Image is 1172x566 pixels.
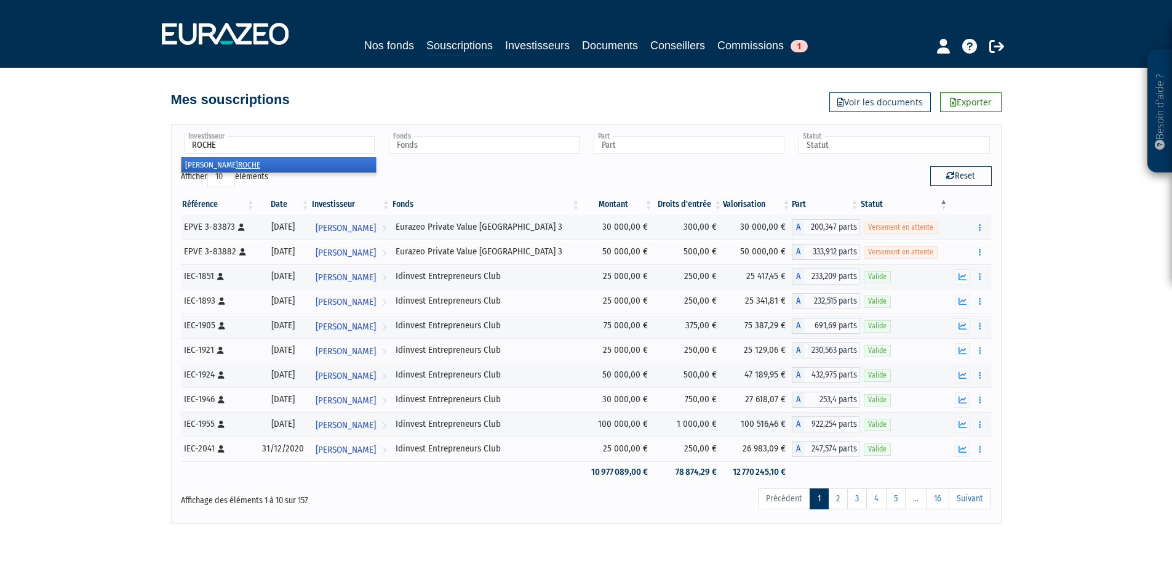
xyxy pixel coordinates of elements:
td: 25 341,81 € [723,289,792,313]
div: Idinvest Entrepreneurs Club [396,368,577,381]
div: [DATE] [260,270,306,283]
td: 500,00 € [654,240,724,264]
td: 25 129,06 € [723,338,792,363]
a: Suivant [949,488,991,509]
div: EPVE 3-83873 [184,220,252,233]
div: Idinvest Entrepreneurs Club [396,294,577,307]
i: Voir l'investisseur [382,365,386,387]
h4: Mes souscriptions [171,92,290,107]
i: [Français] Personne physique [218,371,225,379]
th: Valorisation: activer pour trier la colonne par ordre croissant [723,194,792,215]
div: IEC-1946 [184,393,252,406]
span: Valide [864,320,891,332]
td: 100 516,46 € [723,412,792,437]
th: Droits d'entrée: activer pour trier la colonne par ordre croissant [654,194,724,215]
a: 5 [886,488,906,509]
span: A [792,244,804,260]
div: [DATE] [260,344,306,357]
span: A [792,441,804,457]
a: [PERSON_NAME] [311,313,391,338]
span: 432,975 parts [804,367,859,383]
span: Valide [864,419,891,431]
span: [PERSON_NAME] [316,241,376,264]
td: 250,00 € [654,264,724,289]
td: 25 000,00 € [581,437,654,461]
div: [DATE] [260,245,306,258]
td: 26 983,09 € [723,437,792,461]
a: [PERSON_NAME] [311,264,391,289]
div: A - Idinvest Entrepreneurs Club [792,392,859,408]
td: 25 000,00 € [581,264,654,289]
div: A - Idinvest Entrepreneurs Club [792,269,859,285]
i: [Français] Personne physique [217,273,224,280]
div: Idinvest Entrepreneurs Club [396,270,577,283]
div: A - Idinvest Entrepreneurs Club [792,318,859,334]
div: IEC-1955 [184,418,252,431]
div: [DATE] [260,393,306,406]
td: 375,00 € [654,313,724,338]
a: [PERSON_NAME] [311,338,391,363]
span: Versement en attente [864,246,938,258]
i: Voir l'investisseur [382,291,386,313]
a: 2 [828,488,848,509]
span: 691,69 parts [804,318,859,334]
span: Valide [864,345,891,357]
div: Idinvest Entrepreneurs Club [396,319,577,332]
i: [Français] Personne physique [218,445,225,453]
th: Référence : activer pour trier la colonne par ordre croissant [181,194,256,215]
i: Voir l'investisseur [382,266,386,289]
span: [PERSON_NAME] [316,266,376,289]
a: 3 [847,488,867,509]
i: [Français] Personne physique [218,297,225,305]
td: 1 000,00 € [654,412,724,437]
label: Afficher éléments [181,166,268,187]
span: [PERSON_NAME] [316,217,376,240]
div: 31/12/2020 [260,442,306,455]
span: A [792,367,804,383]
div: IEC-1893 [184,294,252,307]
div: A - Idinvest Entrepreneurs Club [792,441,859,457]
div: [DATE] [260,294,306,307]
i: [Français] Personne physique [239,248,246,256]
td: 250,00 € [654,437,724,461]
div: A - Eurazeo Private Value Europe 3 [792,219,859,235]
span: 247,574 parts [804,441,859,457]
div: IEC-1924 [184,368,252,381]
span: 200,347 parts [804,219,859,235]
span: A [792,416,804,432]
span: A [792,342,804,358]
span: [PERSON_NAME] [316,291,376,313]
i: [Français] Personne physique [218,396,225,403]
a: [PERSON_NAME] [311,387,391,412]
th: Part: activer pour trier la colonne par ordre croissant [792,194,859,215]
a: [PERSON_NAME] [311,215,391,240]
div: [DATE] [260,418,306,431]
span: [PERSON_NAME] [316,340,376,363]
td: 250,00 € [654,289,724,313]
td: 75 387,29 € [723,313,792,338]
th: Fonds: activer pour trier la colonne par ordre croissant [391,194,581,215]
div: Idinvest Entrepreneurs Club [396,344,577,357]
a: [PERSON_NAME] [311,289,391,313]
span: A [792,392,804,408]
div: A - Idinvest Entrepreneurs Club [792,367,859,383]
span: A [792,318,804,334]
span: [PERSON_NAME] [316,414,376,437]
a: [PERSON_NAME] [311,412,391,437]
i: Voir l'investisseur [382,315,386,338]
a: 1 [810,488,829,509]
td: 25 000,00 € [581,289,654,313]
a: Souscriptions [426,37,493,56]
div: Idinvest Entrepreneurs Club [396,418,577,431]
a: 4 [866,488,887,509]
div: Idinvest Entrepreneurs Club [396,393,577,406]
a: Voir les documents [829,92,931,112]
span: [PERSON_NAME] [316,389,376,412]
span: Valide [864,271,891,283]
td: 100 000,00 € [581,412,654,437]
em: ROCHE [238,160,260,169]
td: 12 770 245,10 € [723,461,792,483]
span: 232,515 parts [804,293,859,309]
span: Valide [864,443,891,455]
span: Valide [864,394,891,406]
